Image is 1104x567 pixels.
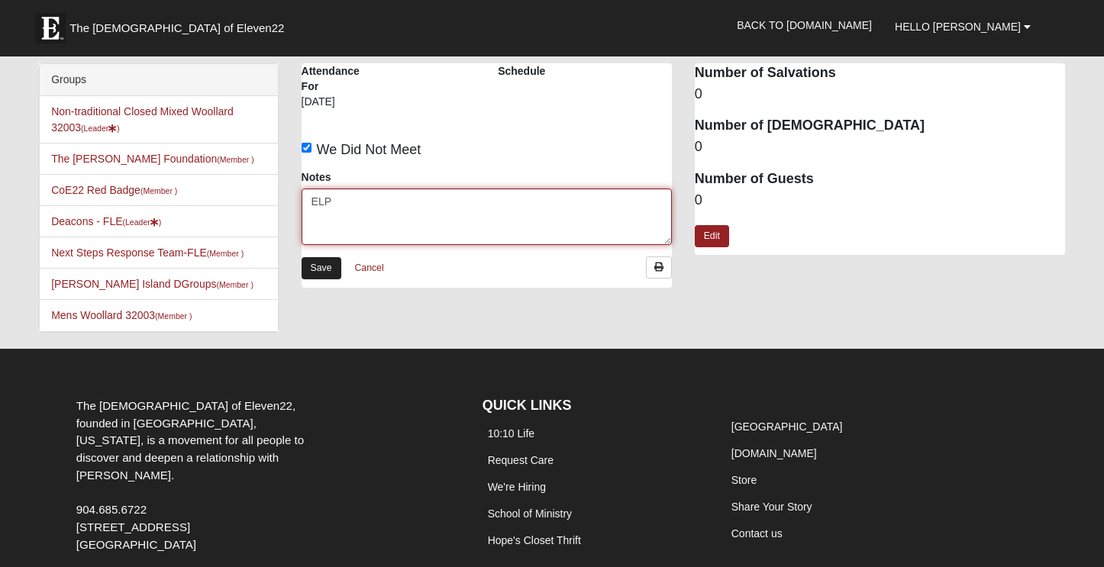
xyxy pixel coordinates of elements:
[216,280,253,289] small: (Member )
[695,63,1065,83] dt: Number of Salvations
[51,309,192,321] a: Mens Woollard 32003(Member )
[483,398,703,414] h4: QUICK LINKS
[731,474,757,486] a: Store
[731,420,843,433] a: [GEOGRAPHIC_DATA]
[51,153,254,165] a: The [PERSON_NAME] Foundation(Member )
[695,85,1065,105] dd: 0
[731,527,783,540] a: Contact us
[76,538,196,551] span: [GEOGRAPHIC_DATA]
[51,105,234,134] a: Non-traditional Closed Mixed Woollard 32003(Leader)
[498,63,545,79] label: Schedule
[302,63,377,94] label: Attendance For
[35,13,66,43] img: Eleven22 logo
[51,215,161,227] a: Deacons - FLE(Leader)
[140,186,177,195] small: (Member )
[207,249,244,258] small: (Member )
[731,447,817,459] a: [DOMAIN_NAME]
[345,256,394,280] a: Cancel
[695,137,1065,157] dd: 0
[488,507,572,520] a: School of Ministry
[65,398,336,553] div: The [DEMOGRAPHIC_DATA] of Eleven22, founded in [GEOGRAPHIC_DATA], [US_STATE], is a movement for a...
[488,427,535,440] a: 10:10 Life
[69,21,284,36] span: The [DEMOGRAPHIC_DATA] of Eleven22
[302,143,312,153] input: We Did Not Meet
[488,481,546,493] a: We're Hiring
[51,184,177,196] a: CoE22 Red Badge(Member )
[40,64,277,96] div: Groups
[302,94,377,120] div: [DATE]
[695,191,1065,211] dd: 0
[81,124,120,133] small: (Leader )
[302,257,341,279] a: Save
[895,21,1021,33] span: Hello [PERSON_NAME]
[731,501,812,513] a: Share Your Story
[695,116,1065,136] dt: Number of [DEMOGRAPHIC_DATA]
[695,225,729,247] a: Edit
[883,8,1042,46] a: Hello [PERSON_NAME]
[27,5,333,43] a: The [DEMOGRAPHIC_DATA] of Eleven22
[51,246,244,259] a: Next Steps Response Team-FLE(Member )
[488,534,581,546] a: Hope's Closet Thrift
[646,256,672,279] a: Print Attendance Roster
[51,278,253,290] a: [PERSON_NAME] Island DGroups(Member )
[725,6,883,44] a: Back to [DOMAIN_NAME]
[302,169,331,185] label: Notes
[123,217,162,227] small: (Leader )
[317,142,421,157] span: We Did Not Meet
[695,169,1065,189] dt: Number of Guests
[488,454,554,466] a: Request Care
[217,155,253,164] small: (Member )
[155,311,192,321] small: (Member )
